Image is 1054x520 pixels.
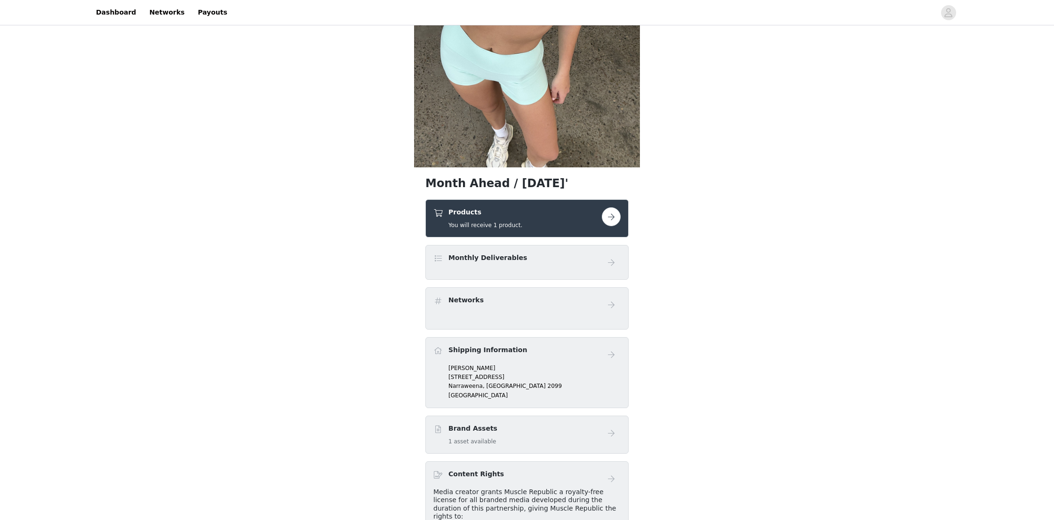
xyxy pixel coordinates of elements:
[944,5,953,20] div: avatar
[448,207,522,217] h4: Products
[425,175,629,192] h1: Month Ahead / [DATE]'
[425,416,629,454] div: Brand Assets
[90,2,142,23] a: Dashboard
[425,245,629,280] div: Monthly Deliverables
[144,2,190,23] a: Networks
[448,437,497,446] h5: 1 asset available
[192,2,233,23] a: Payouts
[548,383,562,389] span: 2099
[425,199,629,237] div: Products
[425,287,629,330] div: Networks
[487,383,546,389] span: [GEOGRAPHIC_DATA]
[448,345,527,355] h4: Shipping Information
[448,221,522,229] h5: You will receive 1 product.
[448,295,484,305] h4: Networks
[448,383,485,389] span: Narraweena,
[425,337,629,408] div: Shipping Information
[448,253,527,263] h4: Monthly Deliverables
[448,424,497,433] h4: Brand Assets
[448,364,621,372] p: [PERSON_NAME]
[448,469,504,479] h4: Content Rights
[448,373,621,381] p: [STREET_ADDRESS]
[448,391,621,400] p: [GEOGRAPHIC_DATA]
